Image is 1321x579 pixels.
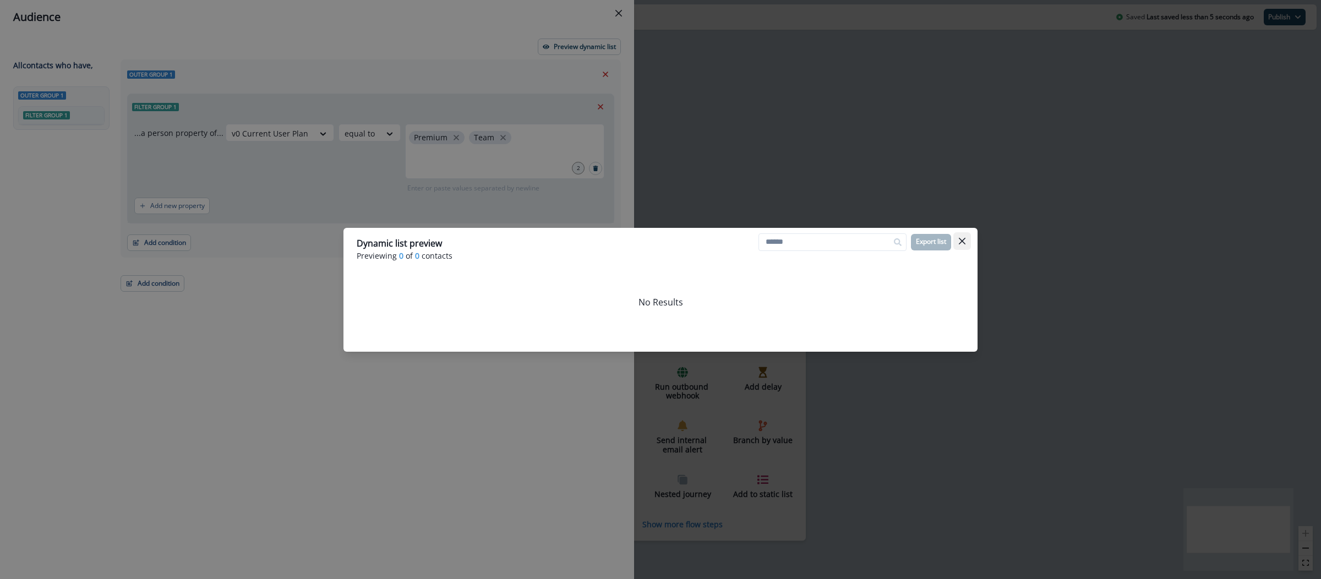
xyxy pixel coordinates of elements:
[357,250,964,261] p: Previewing of contacts
[911,234,951,250] button: Export list
[638,296,683,309] p: No Results
[916,238,946,245] p: Export list
[415,250,419,261] span: 0
[399,250,403,261] span: 0
[953,232,971,250] button: Close
[357,237,442,250] p: Dynamic list preview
